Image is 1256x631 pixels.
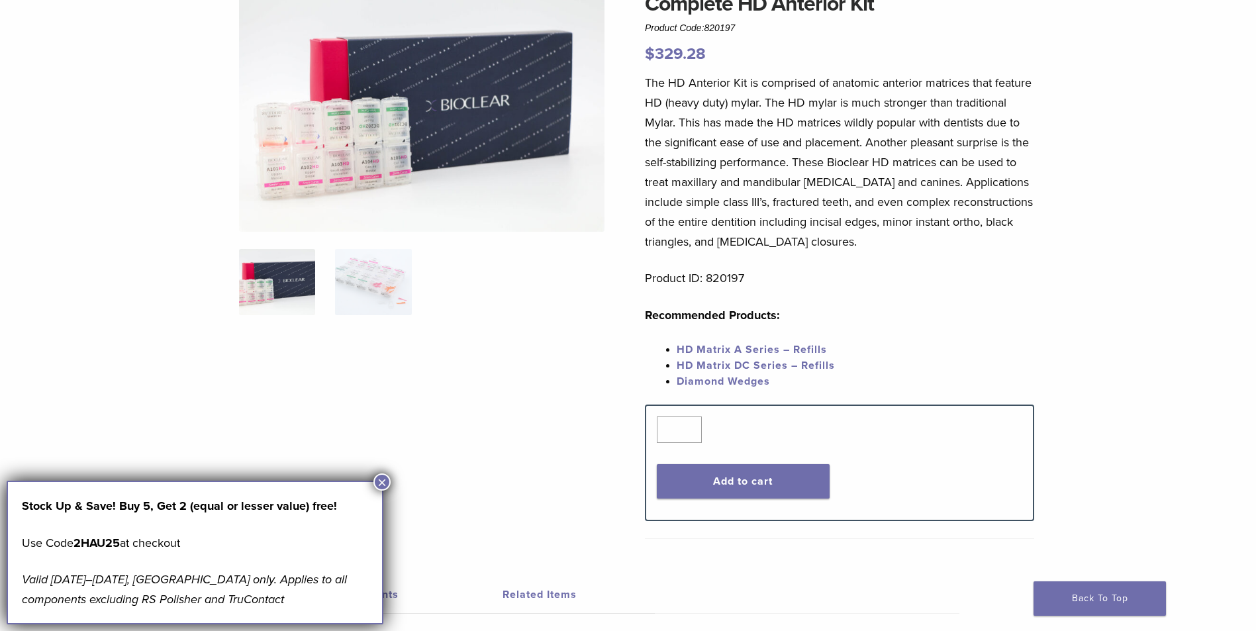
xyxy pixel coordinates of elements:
[22,499,337,513] strong: Stock Up & Save! Buy 5, Get 2 (equal or lesser value) free!
[22,533,368,553] p: Use Code at checkout
[657,464,830,499] button: Add to cart
[704,23,736,33] span: 820197
[350,576,503,613] a: Contents
[645,268,1034,288] p: Product ID: 820197
[373,473,391,491] button: Close
[335,249,411,315] img: Complete HD Anterior Kit - Image 2
[677,359,835,372] a: HD Matrix DC Series – Refills
[645,23,735,33] span: Product Code:
[73,536,120,550] strong: 2HAU25
[677,343,827,356] a: HD Matrix A Series – Refills
[645,73,1034,252] p: The HD Anterior Kit is comprised of anatomic anterior matrices that feature HD (heavy duty) mylar...
[1034,581,1166,616] a: Back To Top
[503,576,655,613] a: Related Items
[677,375,770,388] a: Diamond Wedges
[645,44,655,64] span: $
[239,249,315,315] img: IMG_8088-1-324x324.jpg
[645,44,706,64] bdi: 329.28
[645,308,780,322] strong: Recommended Products:
[22,572,347,607] em: Valid [DATE]–[DATE], [GEOGRAPHIC_DATA] only. Applies to all components excluding RS Polisher and ...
